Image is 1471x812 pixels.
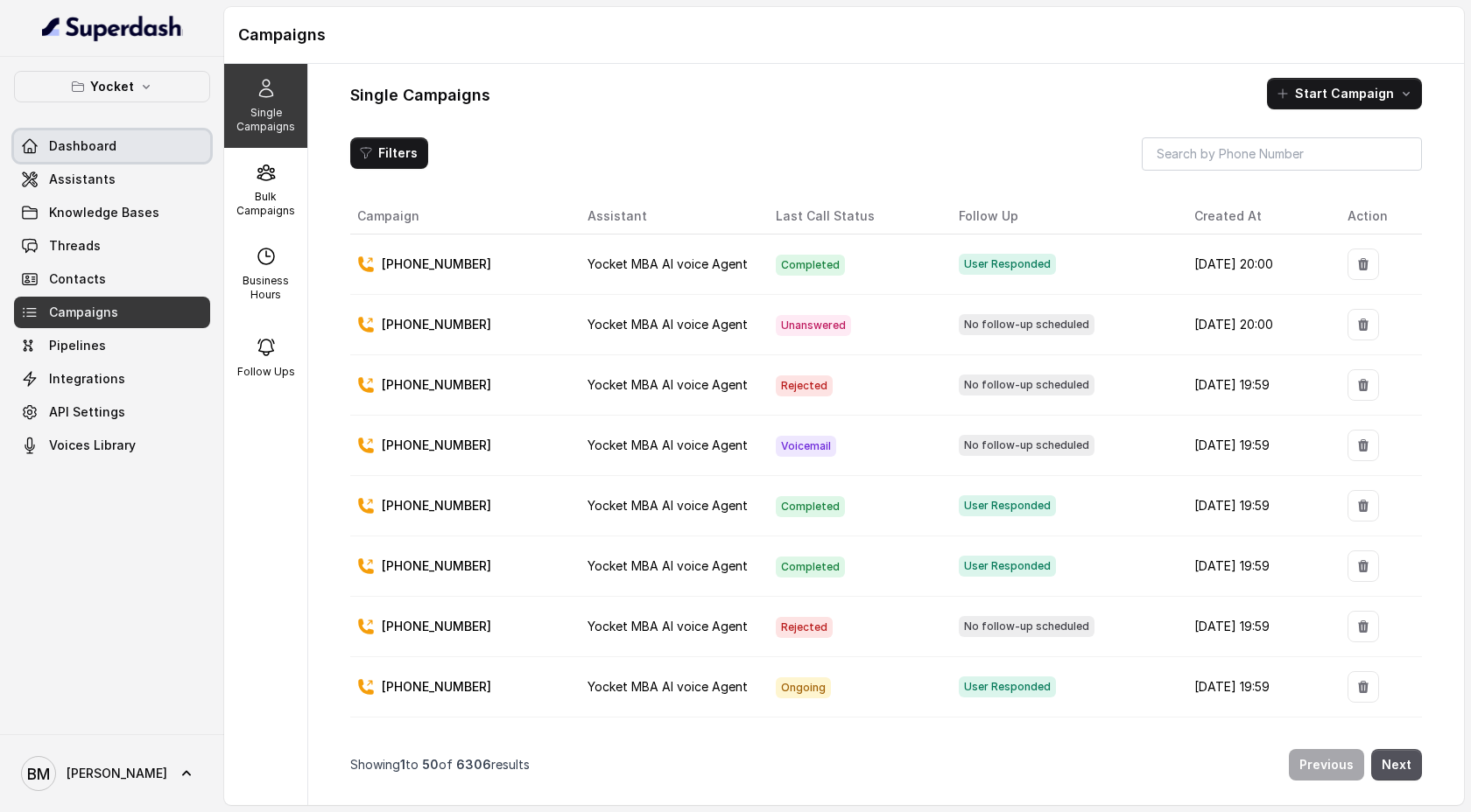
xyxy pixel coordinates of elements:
[231,106,300,134] p: Single Campaigns
[14,263,210,295] a: Contacts
[762,199,945,234] th: Last Call Status
[959,435,1094,456] span: No follow-up scheduled
[1267,78,1422,109] button: Start Campaign
[1180,476,1334,536] td: [DATE] 19:59
[382,437,491,454] p: [PHONE_NUMBER]
[49,437,136,454] span: Voices Library
[382,376,491,394] p: [PHONE_NUMBER]
[14,330,210,361] a: Pipelines
[382,678,491,696] p: [PHONE_NUMBER]
[382,316,491,333] p: [PHONE_NUMBER]
[14,749,210,798] a: [PERSON_NAME]
[14,396,210,428] a: API Settings
[776,556,845,577] span: Completed
[1180,295,1334,355] td: [DATE] 20:00
[49,270,106,288] span: Contacts
[14,363,210,395] a: Integrations
[456,757,491,772] span: 6306
[350,81,490,109] h1: Single Campaigns
[49,337,106,354] span: Pipelines
[67,765,167,782] span: [PERSON_NAME]
[90,76,134,97] p: Yocket
[49,403,125,421] span: API Settings
[1371,749,1422,780] button: Next
[574,199,763,234] th: Assistant
[237,365,295,379] p: Follow Ups
[14,71,210,102] button: Yocket
[588,498,748,513] span: Yocket MBA AI voice Agent
[231,274,300,302] p: Business Hours
[959,495,1056,516] span: User Responded
[49,370,125,388] span: Integrations
[1180,355,1334,416] td: [DATE] 19:59
[14,164,210,195] a: Assistants
[350,199,574,234] th: Campaign
[1289,749,1364,780] button: Previous
[776,496,845,517] span: Completed
[27,765,50,783] text: BM
[776,255,845,276] span: Completed
[49,237,101,255] span: Threads
[776,677,831,698] span: Ongoing
[238,21,1450,49] h1: Campaigns
[588,558,748,573] span: Yocket MBA AI voice Agent
[588,377,748,392] span: Yocket MBA AI voice Agent
[776,436,836,457] span: Voicemail
[382,255,491,273] p: [PHONE_NUMBER]
[382,557,491,575] p: [PHONE_NUMBER]
[49,137,116,155] span: Dashboard
[588,256,748,271] span: Yocket MBA AI voice Agent
[350,756,530,773] p: Showing to of results
[1180,536,1334,597] td: [DATE] 19:59
[422,757,439,772] span: 50
[350,137,428,169] button: Filters
[14,297,210,328] a: Campaigns
[959,254,1056,275] span: User Responded
[49,304,118,321] span: Campaigns
[959,374,1094,395] span: No follow-up scheduled
[959,676,1056,697] span: User Responded
[1334,199,1422,234] th: Action
[1180,597,1334,657] td: [DATE] 19:59
[588,437,748,452] span: Yocket MBA AI voice Agent
[588,619,748,633] span: Yocket MBA AI voice Agent
[959,616,1094,637] span: No follow-up scheduled
[14,430,210,461] a: Voices Library
[588,679,748,694] span: Yocket MBA AI voice Agent
[14,197,210,228] a: Knowledge Bases
[776,315,851,336] span: Unanswered
[588,317,748,332] span: Yocket MBA AI voice Agent
[400,757,405,772] span: 1
[1142,137,1422,171] input: Search by Phone Number
[1180,717,1334,778] td: [DATE] 19:59
[14,230,210,262] a: Threads
[382,497,491,514] p: [PHONE_NUMBER]
[959,556,1056,577] span: User Responded
[1180,199,1334,234] th: Created At
[1180,416,1334,476] td: [DATE] 19:59
[42,14,183,42] img: light.svg
[231,190,300,218] p: Bulk Campaigns
[49,204,159,221] span: Knowledge Bases
[382,618,491,635] p: [PHONE_NUMBER]
[776,617,833,638] span: Rejected
[14,130,210,162] a: Dashboard
[49,171,116,188] span: Assistants
[776,375,833,396] span: Rejected
[945,199,1180,234] th: Follow Up
[1180,657,1334,717] td: [DATE] 19:59
[959,314,1094,335] span: No follow-up scheduled
[350,738,1422,791] nav: Pagination
[1180,234,1334,295] td: [DATE] 20:00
